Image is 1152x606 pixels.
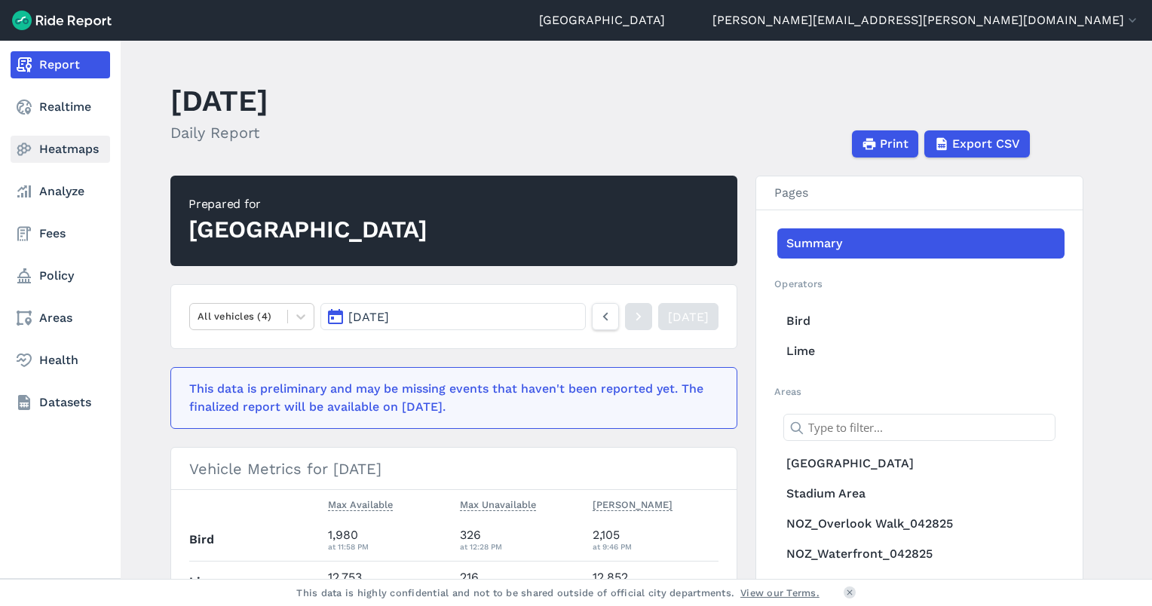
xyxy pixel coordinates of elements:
a: [GEOGRAPHIC_DATA] [539,11,665,29]
a: Fees [11,220,110,247]
h3: Vehicle Metrics for [DATE] [171,448,737,490]
a: NOZ_Waterfront_042825 [777,539,1065,569]
div: 12,753 [328,568,449,595]
span: Max Unavailable [460,496,536,511]
h2: Areas [774,384,1065,399]
a: Policy [11,262,110,289]
h1: [DATE] [170,80,268,121]
a: NPZ_SFD 2nd Ave_042825 [777,569,1065,599]
div: 12,852 [593,568,719,595]
button: Export CSV [924,130,1030,158]
a: Areas [11,305,110,332]
button: Max Available [328,496,393,514]
a: Analyze [11,178,110,205]
h2: Daily Report [170,121,268,144]
a: Stadium Area [777,479,1065,509]
a: [DATE] [658,303,718,330]
input: Type to filter... [783,414,1055,441]
span: [PERSON_NAME] [593,496,673,511]
a: Realtime [11,93,110,121]
a: [GEOGRAPHIC_DATA] [777,448,1065,479]
a: NOZ_Overlook Walk_042825 [777,509,1065,539]
div: 216 [460,568,581,595]
button: [PERSON_NAME][EMAIL_ADDRESS][PERSON_NAME][DOMAIN_NAME] [712,11,1140,29]
div: [GEOGRAPHIC_DATA] [188,213,427,246]
div: 1,980 [328,526,449,553]
span: Max Available [328,496,393,511]
div: at 12:28 PM [460,540,581,553]
a: Bird [777,306,1065,336]
th: Bird [189,519,322,561]
div: 326 [460,526,581,553]
button: [PERSON_NAME] [593,496,673,514]
a: Datasets [11,389,110,416]
div: This data is preliminary and may be missing events that haven't been reported yet. The finalized ... [189,380,709,416]
a: Summary [777,228,1065,259]
span: [DATE] [348,310,389,324]
h3: Pages [756,176,1083,210]
button: Print [852,130,918,158]
a: View our Terms. [740,586,820,600]
a: Lime [777,336,1065,366]
h2: Operators [774,277,1065,291]
button: [DATE] [320,303,586,330]
div: Prepared for [188,195,427,213]
div: at 11:58 PM [328,540,449,553]
a: Health [11,347,110,374]
img: Ride Report [12,11,112,30]
a: Report [11,51,110,78]
span: Print [880,135,908,153]
span: Export CSV [952,135,1020,153]
button: Max Unavailable [460,496,536,514]
div: at 9:46 PM [593,540,719,553]
div: 2,105 [593,526,719,553]
th: Lime [189,561,322,602]
a: Heatmaps [11,136,110,163]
